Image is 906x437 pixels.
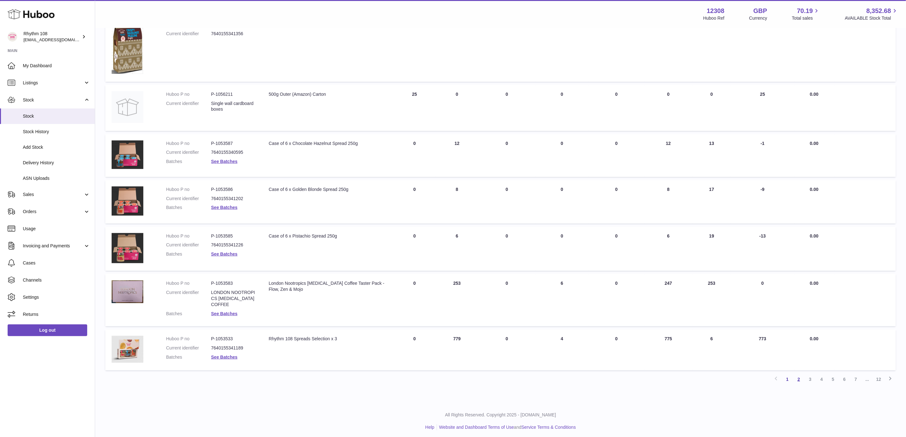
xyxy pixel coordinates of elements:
[23,80,83,86] span: Listings
[536,15,589,82] td: 0
[393,180,436,224] td: 0
[797,7,813,15] span: 70.19
[23,129,90,135] span: Stock History
[731,274,794,326] td: 0
[23,31,81,43] div: Rhythm 108
[873,374,884,385] a: 12
[810,281,818,286] span: 0.00
[536,329,589,371] td: 4
[23,97,83,103] span: Stock
[166,205,211,211] dt: Batches
[166,242,211,248] dt: Current identifier
[269,140,387,147] div: Case of 6 x Chocolate Hazelnut Spread 250g
[731,15,794,82] td: 0
[23,63,90,69] span: My Dashboard
[211,140,256,147] dd: P-1053587
[211,242,256,248] dd: 7640155341226
[810,141,818,146] span: 0.00
[703,15,725,21] div: Huboo Ref
[393,85,436,131] td: 25
[615,281,618,286] span: 0
[166,345,211,351] dt: Current identifier
[100,412,901,418] p: All Rights Reserved. Copyright 2025 - [DOMAIN_NAME]
[693,85,731,131] td: 0
[23,260,90,266] span: Cases
[211,290,256,308] dd: LONDON NOOTROPICS [MEDICAL_DATA] COFFEE
[166,91,211,97] dt: Huboo P no
[425,425,434,430] a: Help
[211,196,256,202] dd: 7640155341202
[839,374,850,385] a: 6
[436,180,478,224] td: 8
[792,15,820,21] span: Total sales
[810,233,818,238] span: 0.00
[269,336,387,342] div: Rhythm 108 Spreads Selection x 3
[478,329,535,371] td: 0
[436,85,478,131] td: 0
[166,159,211,165] dt: Batches
[269,91,387,97] div: 500g Outer (Amazon) Carton
[478,180,535,224] td: 0
[166,233,211,239] dt: Huboo P no
[644,134,693,177] td: 12
[166,31,211,37] dt: Current identifier
[269,233,387,239] div: Case of 6 x Pistachio Spread 250g
[112,91,143,123] img: product image
[478,15,535,82] td: 0
[731,85,794,131] td: 25
[211,345,256,351] dd: 7640155341189
[393,15,436,82] td: 0
[23,113,90,119] span: Stock
[439,425,514,430] a: Website and Dashboard Terms of Use
[615,233,618,238] span: 0
[644,329,693,371] td: 775
[211,91,256,97] dd: P-1056211
[536,227,589,271] td: 0
[845,7,898,21] a: 8,352.68 AVAILABLE Stock Total
[866,7,891,15] span: 8,352.68
[644,227,693,271] td: 6
[211,233,256,239] dd: P-1053585
[731,134,794,177] td: -1
[644,180,693,224] td: 8
[615,92,618,97] span: 0
[23,144,90,150] span: Add Stock
[827,374,839,385] a: 5
[615,187,618,192] span: 0
[23,37,93,42] span: [EMAIL_ADDRESS][DOMAIN_NAME]
[436,15,478,82] td: 0
[211,101,256,113] dd: Single wall cardboard boxes
[644,85,693,131] td: 0
[23,243,83,249] span: Invoicing and Payments
[112,22,143,74] img: product image
[166,140,211,147] dt: Huboo P no
[166,311,211,317] dt: Batches
[805,374,816,385] a: 3
[23,226,90,232] span: Usage
[436,329,478,371] td: 779
[615,141,618,146] span: 0
[845,15,898,21] span: AVAILABLE Stock Total
[166,336,211,342] dt: Huboo P no
[112,280,143,303] img: product image
[166,101,211,113] dt: Current identifier
[269,280,387,292] div: London Nootropics [MEDICAL_DATA] Coffee Taster Pack - Flow, Zen & Mojo
[393,274,436,326] td: 0
[166,290,211,308] dt: Current identifier
[436,274,478,326] td: 253
[23,192,83,198] span: Sales
[782,374,793,385] a: 1
[693,227,731,271] td: 19
[166,196,211,202] dt: Current identifier
[211,280,256,286] dd: P-1053583
[693,180,731,224] td: 17
[112,186,143,216] img: product image
[862,374,873,385] span: ...
[112,336,143,363] img: product image
[211,186,256,192] dd: P-1053586
[211,311,238,316] a: See Batches
[478,85,535,131] td: 0
[810,336,818,341] span: 0.00
[112,140,143,169] img: product image
[211,251,238,257] a: See Batches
